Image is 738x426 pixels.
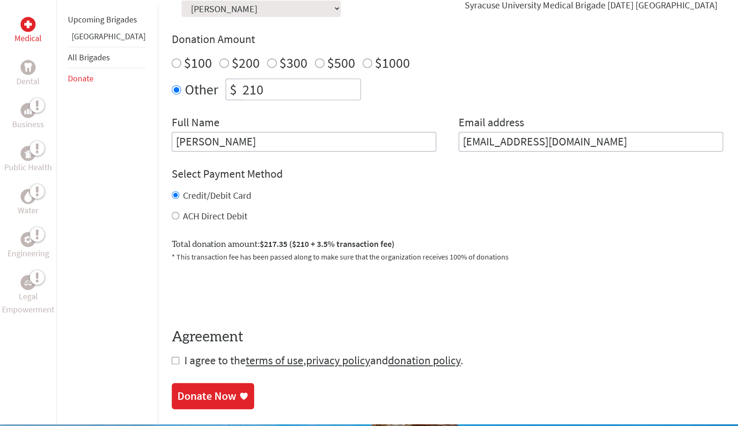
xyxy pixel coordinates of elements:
[172,383,254,409] a: Donate Now
[7,232,49,260] a: EngineeringEngineering
[15,32,42,45] p: Medical
[68,47,146,68] li: All Brigades
[279,54,307,72] label: $300
[24,107,32,114] img: Business
[21,103,36,118] div: Business
[21,146,36,161] div: Public Health
[68,68,146,89] li: Donate
[24,21,32,28] img: Medical
[16,60,40,88] a: DentalDental
[172,115,219,132] label: Full Name
[18,204,38,217] p: Water
[260,238,395,249] span: $217.35 ($210 + 3.5% transaction fee)
[4,161,52,174] p: Public Health
[172,274,314,310] iframe: reCAPTCHA
[68,30,146,47] li: Panama
[24,149,32,158] img: Public Health
[68,73,94,84] a: Donate
[459,115,524,132] label: Email address
[172,251,723,262] p: * This transaction fee has been passed along to make sure that the organization receives 100% of ...
[172,32,723,47] h4: Donation Amount
[388,353,460,368] a: donation policy
[24,236,32,243] img: Engineering
[24,280,32,285] img: Legal Empowerment
[7,247,49,260] p: Engineering
[68,52,110,63] a: All Brigades
[327,54,355,72] label: $500
[241,79,360,100] input: Enter Amount
[21,60,36,75] div: Dental
[21,232,36,247] div: Engineering
[68,9,146,30] li: Upcoming Brigades
[72,31,146,42] a: [GEOGRAPHIC_DATA]
[172,166,723,181] h4: Select Payment Method
[232,54,260,72] label: $200
[21,275,36,290] div: Legal Empowerment
[12,103,44,131] a: BusinessBusiness
[246,353,303,368] a: terms of use
[226,79,241,100] div: $
[12,118,44,131] p: Business
[184,54,212,72] label: $100
[172,238,395,251] label: Total donation amount:
[375,54,410,72] label: $1000
[4,146,52,174] a: Public HealthPublic Health
[21,17,36,32] div: Medical
[68,14,137,25] a: Upcoming Brigades
[18,189,38,217] a: WaterWater
[183,210,248,222] label: ACH Direct Debit
[2,275,54,316] a: Legal EmpowermentLegal Empowerment
[184,353,463,368] span: I agree to the , and .
[24,63,32,72] img: Dental
[2,290,54,316] p: Legal Empowerment
[21,189,36,204] div: Water
[172,132,436,152] input: Enter Full Name
[306,353,370,368] a: privacy policy
[183,189,251,201] label: Credit/Debit Card
[16,75,40,88] p: Dental
[185,79,218,100] label: Other
[172,329,723,346] h4: Agreement
[15,17,42,45] a: MedicalMedical
[459,132,723,152] input: Your Email
[24,191,32,202] img: Water
[177,389,236,404] div: Donate Now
